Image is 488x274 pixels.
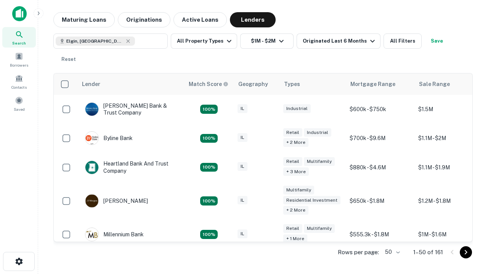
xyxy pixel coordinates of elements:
[200,134,218,143] div: Matching Properties: 17, hasApolloMatch: undefined
[346,182,414,220] td: $650k - $1.8M
[171,33,237,49] button: All Property Types
[189,80,227,88] h6: Match Score
[283,138,308,147] div: + 2 more
[414,124,483,153] td: $1.1M - $2M
[234,73,279,95] th: Geography
[85,228,144,241] div: Millennium Bank
[414,220,483,249] td: $1M - $1.6M
[297,33,380,49] button: Originated Last 6 Months
[283,234,307,243] div: + 1 more
[303,37,377,46] div: Originated Last 6 Months
[14,106,25,112] span: Saved
[85,194,148,208] div: [PERSON_NAME]
[238,162,247,171] div: IL
[346,124,414,153] td: $700k - $9.6M
[189,80,228,88] div: Capitalize uses an advanced AI algorithm to match your search with the best lender. The match sco...
[283,128,302,137] div: Retail
[11,84,27,90] span: Contacts
[2,27,36,48] a: Search
[283,167,309,176] div: + 3 more
[283,196,340,205] div: Residential Investment
[338,248,379,257] p: Rows per page:
[304,224,335,233] div: Multifamily
[350,80,395,89] div: Mortgage Range
[346,153,414,182] td: $880k - $4.6M
[238,229,247,238] div: IL
[85,161,98,174] img: picture
[85,131,133,145] div: Byline Bank
[425,33,449,49] button: Save your search to get updates of matches that match your search criteria.
[2,71,36,92] a: Contacts
[460,246,472,258] button: Go to next page
[230,12,276,27] button: Lenders
[279,73,346,95] th: Types
[184,73,234,95] th: Capitalize uses an advanced AI algorithm to match your search with the best lender. The match sco...
[56,52,81,67] button: Reset
[77,73,184,95] th: Lender
[283,186,314,194] div: Multifamily
[284,80,300,89] div: Types
[173,12,227,27] button: Active Loans
[53,12,115,27] button: Maturing Loans
[12,6,27,21] img: capitalize-icon.png
[304,157,335,166] div: Multifamily
[66,38,124,45] span: Elgin, [GEOGRAPHIC_DATA], [GEOGRAPHIC_DATA]
[384,33,422,49] button: All Filters
[85,102,177,116] div: [PERSON_NAME] Bank & Trust Company
[85,132,98,145] img: picture
[85,228,98,241] img: picture
[414,153,483,182] td: $1.1M - $1.9M
[450,213,488,250] iframe: Chat Widget
[10,62,28,68] span: Borrowers
[419,80,450,89] div: Sale Range
[346,220,414,249] td: $555.3k - $1.8M
[238,80,268,89] div: Geography
[200,196,218,205] div: Matching Properties: 24, hasApolloMatch: undefined
[2,49,36,70] a: Borrowers
[304,128,331,137] div: Industrial
[413,248,443,257] p: 1–50 of 161
[382,247,401,258] div: 50
[283,157,302,166] div: Retail
[414,182,483,220] td: $1.2M - $1.8M
[346,73,414,95] th: Mortgage Range
[82,80,100,89] div: Lender
[85,160,177,174] div: Heartland Bank And Trust Company
[238,104,247,113] div: IL
[200,105,218,114] div: Matching Properties: 28, hasApolloMatch: undefined
[283,104,311,113] div: Industrial
[414,95,483,124] td: $1.5M
[283,224,302,233] div: Retail
[85,194,98,207] img: picture
[240,33,294,49] button: $1M - $2M
[238,196,247,205] div: IL
[200,163,218,172] div: Matching Properties: 20, hasApolloMatch: undefined
[85,103,98,116] img: picture
[12,40,26,46] span: Search
[414,73,483,95] th: Sale Range
[2,93,36,114] a: Saved
[346,95,414,124] td: $600k - $750k
[200,230,218,239] div: Matching Properties: 16, hasApolloMatch: undefined
[238,133,247,142] div: IL
[118,12,170,27] button: Originations
[283,206,308,215] div: + 2 more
